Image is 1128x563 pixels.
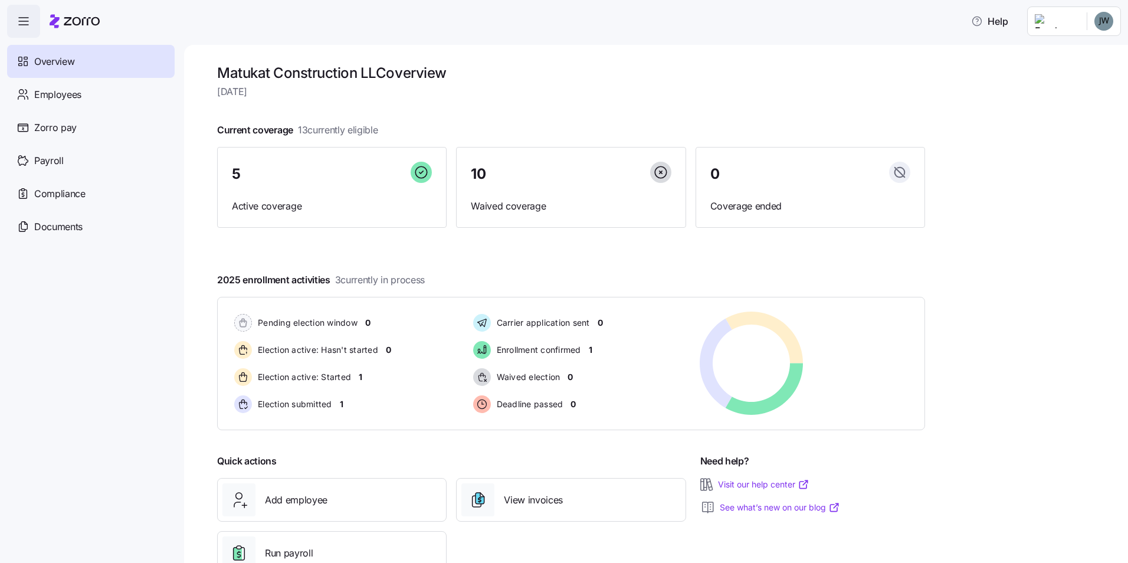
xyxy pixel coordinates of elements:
[710,199,910,214] span: Coverage ended
[7,177,175,210] a: Compliance
[335,273,425,287] span: 3 currently in process
[34,54,74,69] span: Overview
[7,78,175,111] a: Employees
[34,220,83,234] span: Documents
[1094,12,1113,31] img: ec81f205da390930e66a9218cf0964b0
[570,398,576,410] span: 0
[7,45,175,78] a: Overview
[254,398,332,410] span: Election submitted
[971,14,1008,28] span: Help
[365,317,370,329] span: 0
[232,199,432,214] span: Active coverage
[34,87,81,102] span: Employees
[720,502,840,513] a: See what’s new on our blog
[598,317,603,329] span: 0
[504,493,563,508] span: View invoices
[7,144,175,177] a: Payroll
[217,64,925,82] h1: Matukat Construction LLC overview
[471,167,486,181] span: 10
[217,273,425,287] span: 2025 enrollment activities
[254,317,358,329] span: Pending election window
[34,120,77,135] span: Zorro pay
[700,454,749,469] span: Need help?
[7,111,175,144] a: Zorro pay
[359,371,362,383] span: 1
[254,344,378,356] span: Election active: Hasn't started
[962,9,1018,33] button: Help
[254,371,351,383] span: Election active: Started
[217,123,378,138] span: Current coverage
[217,454,277,469] span: Quick actions
[34,153,64,168] span: Payroll
[493,344,581,356] span: Enrollment confirmed
[340,398,343,410] span: 1
[589,344,592,356] span: 1
[568,371,573,383] span: 0
[471,199,671,214] span: Waived coverage
[265,546,313,561] span: Run payroll
[298,123,378,138] span: 13 currently eligible
[34,186,86,201] span: Compliance
[265,493,327,508] span: Add employee
[386,344,391,356] span: 0
[493,317,590,329] span: Carrier application sent
[232,167,241,181] span: 5
[718,479,809,490] a: Visit our help center
[1035,14,1077,28] img: Employer logo
[493,371,560,383] span: Waived election
[493,398,563,410] span: Deadline passed
[7,210,175,243] a: Documents
[710,167,720,181] span: 0
[217,84,925,99] span: [DATE]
